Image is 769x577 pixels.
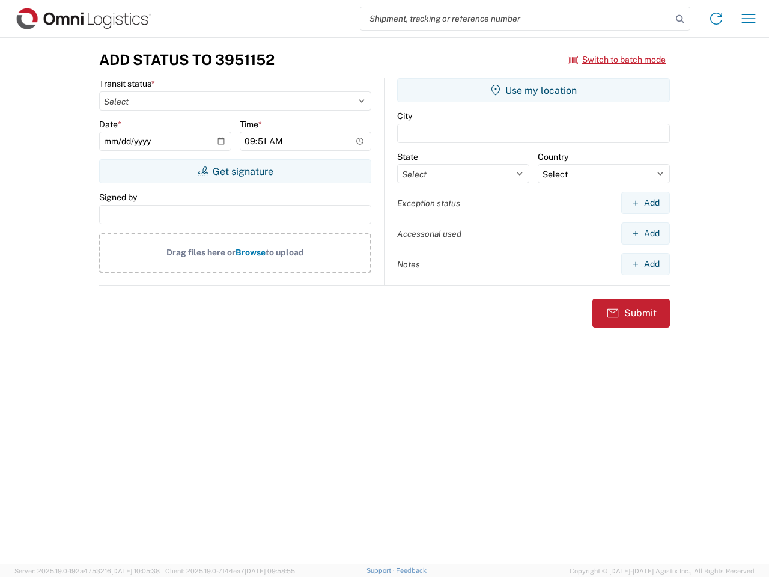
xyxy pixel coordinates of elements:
[360,7,672,30] input: Shipment, tracking or reference number
[397,228,461,239] label: Accessorial used
[166,248,236,257] span: Drag files here or
[397,259,420,270] label: Notes
[397,151,418,162] label: State
[397,198,460,209] label: Exception status
[165,567,295,575] span: Client: 2025.19.0-7f44ea7
[592,299,670,328] button: Submit
[99,51,275,69] h3: Add Status to 3951152
[99,192,137,203] label: Signed by
[538,151,568,162] label: Country
[397,78,670,102] button: Use my location
[397,111,412,121] label: City
[621,253,670,275] button: Add
[14,567,160,575] span: Server: 2025.19.0-192a4753216
[240,119,262,130] label: Time
[366,567,397,574] a: Support
[570,566,755,576] span: Copyright © [DATE]-[DATE] Agistix Inc., All Rights Reserved
[621,192,670,214] button: Add
[396,567,427,574] a: Feedback
[245,567,295,575] span: [DATE] 09:58:55
[99,159,371,183] button: Get signature
[621,222,670,245] button: Add
[236,248,266,257] span: Browse
[568,50,666,70] button: Switch to batch mode
[111,567,160,575] span: [DATE] 10:05:38
[99,78,155,89] label: Transit status
[99,119,121,130] label: Date
[266,248,304,257] span: to upload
